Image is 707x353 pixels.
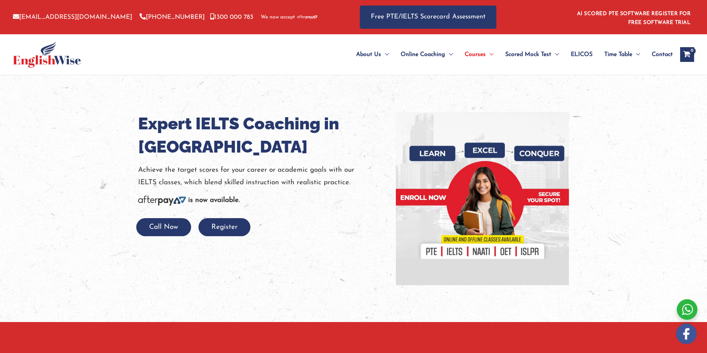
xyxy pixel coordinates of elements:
span: Menu Toggle [381,42,389,67]
img: Afterpay-Logo [297,15,317,19]
span: Time Table [604,42,632,67]
a: [PHONE_NUMBER] [140,14,205,20]
span: ELICOS [571,42,592,67]
button: Register [198,218,250,236]
a: Register [198,224,250,231]
span: Menu Toggle [551,42,559,67]
span: Menu Toggle [632,42,640,67]
nav: Site Navigation: Main Menu [338,42,673,67]
a: View Shopping Cart, empty [680,47,694,62]
a: [EMAIL_ADDRESS][DOMAIN_NAME] [13,14,132,20]
span: Menu Toggle [445,42,453,67]
a: 1300 000 783 [210,14,253,20]
h1: Expert IELTS Coaching in [GEOGRAPHIC_DATA] [138,112,385,158]
b: is now available. [188,197,240,204]
img: Afterpay-Logo [138,196,186,206]
a: Time TableMenu Toggle [598,42,646,67]
span: Menu Toggle [486,42,493,67]
a: Contact [646,42,673,67]
a: Free PTE/IELTS Scorecard Assessment [360,6,496,29]
a: AI SCORED PTE SOFTWARE REGISTER FOR FREE SOFTWARE TRIAL [577,11,691,25]
span: Courses [465,42,486,67]
img: banner-new-img [396,112,569,285]
a: CoursesMenu Toggle [459,42,499,67]
a: Scored Mock TestMenu Toggle [499,42,565,67]
img: cropped-ew-logo [13,41,81,68]
span: Online Coaching [401,42,445,67]
a: Online CoachingMenu Toggle [395,42,459,67]
span: We now accept [261,14,295,21]
span: Scored Mock Test [505,42,551,67]
p: Achieve the target scores for your career or academic goals with our IELTS classes, which blend s... [138,164,385,189]
span: Contact [652,42,673,67]
a: Call Now [136,224,191,231]
button: Call Now [136,218,191,236]
span: About Us [356,42,381,67]
a: About UsMenu Toggle [350,42,395,67]
aside: Header Widget 1 [573,5,694,29]
a: ELICOS [565,42,598,67]
img: white-facebook.png [676,324,697,344]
